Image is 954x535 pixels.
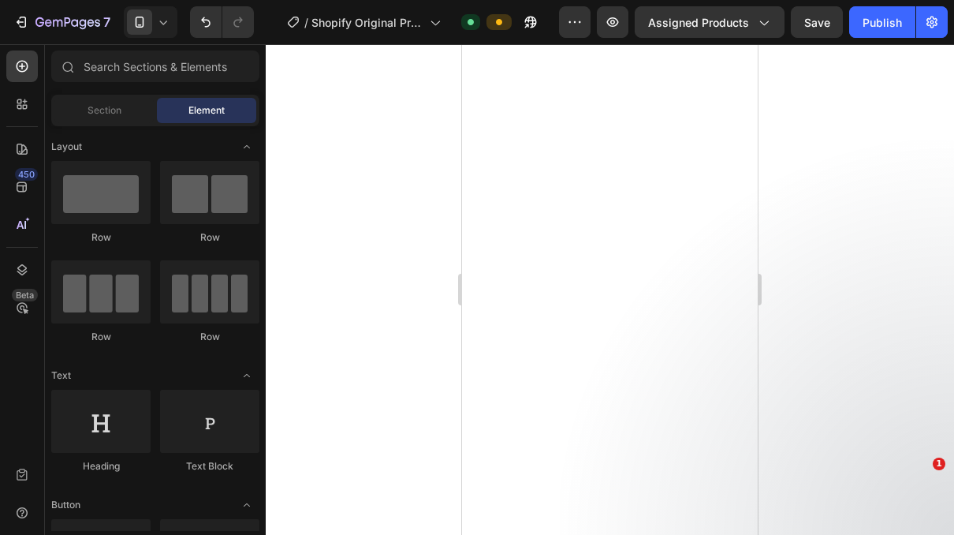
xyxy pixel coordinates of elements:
[51,330,151,344] div: Row
[863,14,902,31] div: Publish
[190,6,254,38] div: Undo/Redo
[804,16,830,29] span: Save
[188,103,225,118] span: Element
[88,103,121,118] span: Section
[900,481,938,519] iframe: Intercom live chat
[304,14,308,31] span: /
[51,140,82,154] span: Layout
[234,363,259,388] span: Toggle open
[103,13,110,32] p: 7
[648,14,749,31] span: Assigned Products
[51,369,71,383] span: Text
[51,51,259,82] input: Search Sections & Elements
[635,6,784,38] button: Assigned Products
[849,6,915,38] button: Publish
[234,134,259,159] span: Toggle open
[462,44,758,535] iframe: Design area
[12,289,38,301] div: Beta
[15,168,38,181] div: 450
[160,330,259,344] div: Row
[791,6,843,38] button: Save
[51,498,80,512] span: Button
[6,6,117,38] button: 7
[160,459,259,473] div: Text Block
[51,230,151,245] div: Row
[933,458,945,470] span: 1
[234,492,259,518] span: Toggle open
[311,14,423,31] span: Shopify Original Product Template
[160,230,259,245] div: Row
[51,459,151,473] div: Heading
